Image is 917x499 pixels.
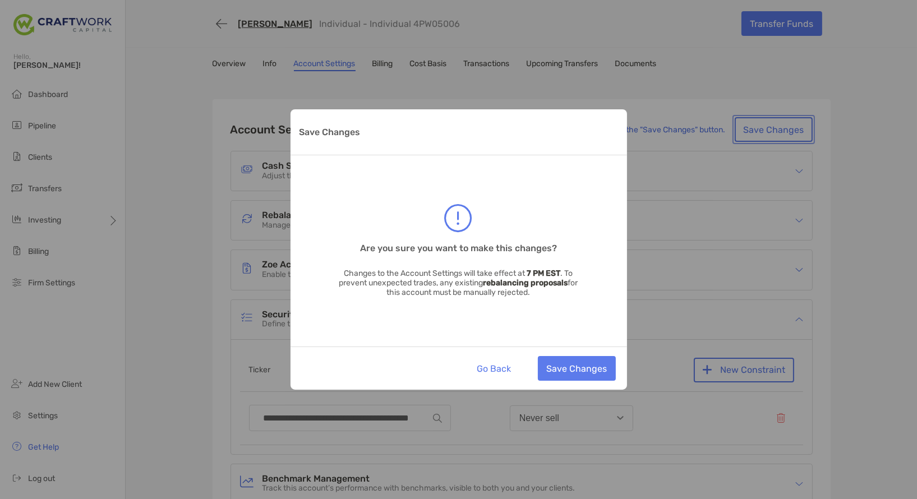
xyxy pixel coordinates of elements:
[483,278,568,288] strong: rebalancing proposals
[291,109,627,390] div: Save Changes
[338,269,579,297] p: Changes to the Account Settings will take effect at . To prevent unexpected trades, any existing ...
[538,356,616,381] button: Save Changes
[468,356,520,381] button: Go Back
[527,269,561,278] strong: 7 PM EST
[299,125,361,139] p: Save Changes
[360,242,557,255] h3: Are you sure you want to make this changes?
